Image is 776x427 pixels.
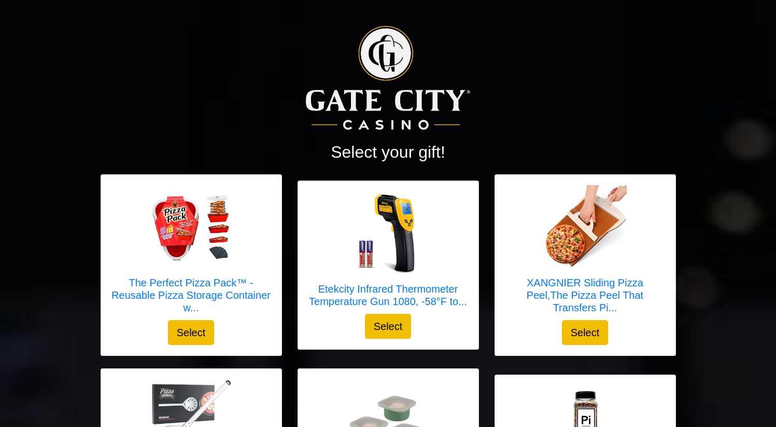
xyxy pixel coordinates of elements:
a: XANGNIER Sliding Pizza Peel,The Pizza Peel That Transfers Pizza Perfectly,Super Magic Peel Pizza,... [505,185,665,320]
img: XANGNIER Sliding Pizza Peel,The Pizza Peel That Transfers Pizza Perfectly,Super Magic Peel Pizza,... [544,185,627,268]
button: Select [562,320,609,345]
a: Etekcity Infrared Thermometer Temperature Gun 1080, -58°F to 1130°F for Meat Food Pizza Oven Grid... [308,191,468,314]
img: Logo [306,26,470,130]
a: The Perfect Pizza Pack™ - Reusable Pizza Storage Container with 5 Microwavable Serving Trays - BP... [111,185,271,320]
h5: XANGNIER Sliding Pizza Peel,The Pizza Peel That Transfers Pi... [505,277,665,314]
button: Select [168,320,215,345]
img: The Perfect Pizza Pack™ - Reusable Pizza Storage Container with 5 Microwavable Serving Trays - BP... [150,190,233,264]
img: Etekcity Infrared Thermometer Temperature Gun 1080, -58°F to 1130°F for Meat Food Pizza Oven Grid... [347,191,430,274]
h5: The Perfect Pizza Pack™ - Reusable Pizza Storage Container w... [111,277,271,314]
h5: Etekcity Infrared Thermometer Temperature Gun 1080, -58°F to... [308,283,468,308]
button: Select [365,314,412,339]
h2: Select your gift! [101,142,676,162]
